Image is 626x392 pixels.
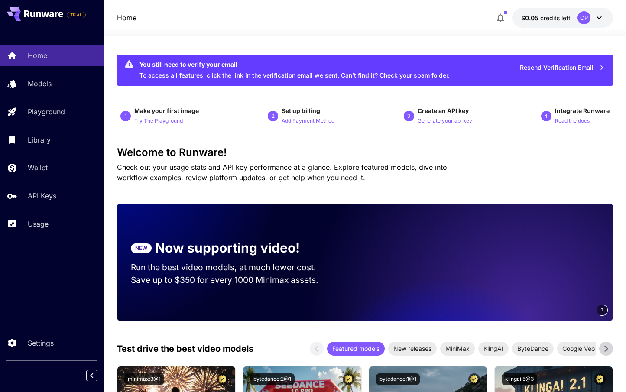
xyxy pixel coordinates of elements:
[28,50,47,61] p: Home
[28,135,51,145] p: Library
[28,162,48,173] p: Wallet
[28,107,65,117] p: Playground
[407,112,410,120] p: 3
[577,11,590,24] div: CP
[468,373,480,385] button: Certified Model – Vetted for best performance and includes a commercial license.
[134,107,199,114] span: Make your first image
[93,368,104,383] div: Collapse sidebar
[272,112,275,120] p: 2
[139,60,450,69] div: You still need to verify your email
[343,373,354,385] button: Certified Model – Vetted for best performance and includes a commercial license.
[502,373,537,385] button: klingai:5@3
[555,115,590,126] button: Read the docs
[28,78,52,89] p: Models
[418,117,472,125] p: Generate your api key
[512,342,554,356] div: ByteDance
[28,191,56,201] p: API Keys
[131,261,333,274] p: Run the best video models, at much lower cost.
[117,13,136,23] a: Home
[512,344,554,353] span: ByteDance
[28,219,49,229] p: Usage
[282,115,334,126] button: Add Payment Method
[388,344,437,353] span: New releases
[282,117,334,125] p: Add Payment Method
[418,107,469,114] span: Create an API key
[515,59,610,77] button: Resend Verification Email
[134,117,183,125] p: Try The Playground
[117,146,613,159] h3: Welcome to Runware!
[217,373,228,385] button: Certified Model – Vetted for best performance and includes a commercial license.
[117,13,136,23] nav: breadcrumb
[131,274,333,286] p: Save up to $350 for every 1000 Minimax assets.
[139,57,450,83] div: To access all features, click the link in the verification email we sent. Can’t find it? Check yo...
[134,115,183,126] button: Try The Playground
[521,13,571,23] div: $0.05
[327,344,385,353] span: Featured models
[557,342,600,356] div: Google Veo
[282,107,320,114] span: Set up billing
[555,107,610,114] span: Integrate Runware
[250,373,295,385] button: bytedance:2@1
[418,115,472,126] button: Generate your api key
[155,238,300,258] p: Now supporting video!
[86,370,97,381] button: Collapse sidebar
[440,342,475,356] div: MiniMax
[540,14,571,22] span: credits left
[28,338,54,348] p: Settings
[67,10,86,20] span: Add your payment card to enable full platform functionality.
[594,373,606,385] button: Certified Model – Vetted for best performance and includes a commercial license.
[601,307,603,313] span: 3
[67,12,85,18] span: TRIAL
[521,14,540,22] span: $0.05
[124,112,127,120] p: 1
[117,163,447,182] span: Check out your usage stats and API key performance at a glance. Explore featured models, dive int...
[376,373,420,385] button: bytedance:1@1
[327,342,385,356] div: Featured models
[557,344,600,353] span: Google Veo
[478,342,509,356] div: KlingAI
[478,344,509,353] span: KlingAI
[545,112,548,120] p: 4
[135,244,147,252] p: NEW
[512,8,613,28] button: $0.05CP
[388,342,437,356] div: New releases
[117,342,253,355] p: Test drive the best video models
[440,344,475,353] span: MiniMax
[555,117,590,125] p: Read the docs
[124,373,164,385] button: minimax:3@1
